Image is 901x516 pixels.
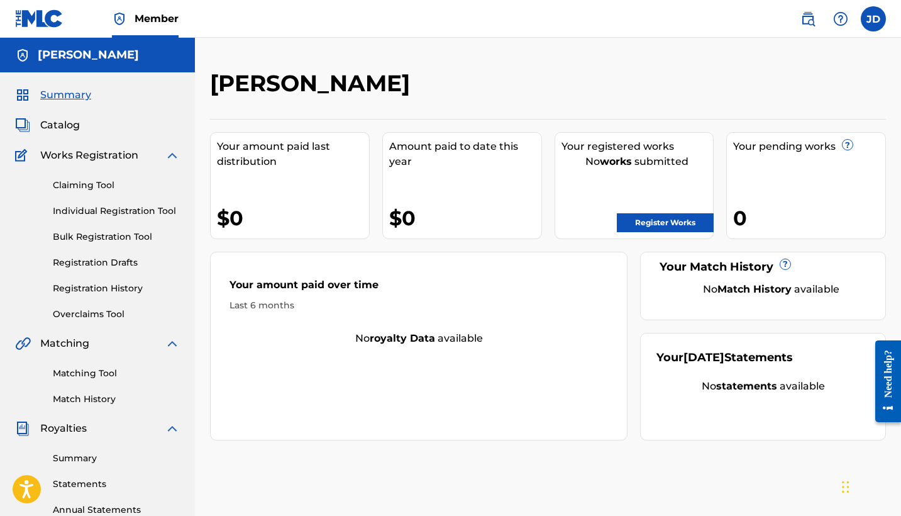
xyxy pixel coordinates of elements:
[842,468,849,506] div: Drag
[780,259,790,269] span: ?
[53,367,180,380] a: Matching Tool
[165,421,180,436] img: expand
[733,204,885,232] div: 0
[165,336,180,351] img: expand
[40,118,80,133] span: Catalog
[135,11,179,26] span: Member
[217,139,369,169] div: Your amount paid last distribution
[600,155,632,167] strong: works
[683,351,724,364] span: [DATE]
[389,204,541,232] div: $0
[828,6,853,31] div: Help
[561,154,714,169] div: No submitted
[617,213,714,232] a: Register Works
[733,139,885,154] div: Your pending works
[716,380,777,392] strong: statements
[53,478,180,491] a: Statements
[717,283,792,295] strong: Match History
[40,336,89,351] span: Matching
[843,140,853,150] span: ?
[15,118,30,133] img: Catalog
[15,87,30,103] img: Summary
[800,11,815,26] img: search
[15,9,64,28] img: MLC Logo
[53,256,180,269] a: Registration Drafts
[53,452,180,465] a: Summary
[861,6,886,31] div: User Menu
[53,205,180,218] a: Individual Registration Tool
[40,87,91,103] span: Summary
[370,332,435,344] strong: royalty data
[15,336,31,351] img: Matching
[229,299,608,312] div: Last 6 months
[656,349,793,366] div: Your Statements
[15,148,31,163] img: Works Registration
[211,331,627,346] div: No available
[15,421,30,436] img: Royalties
[672,282,870,297] div: No available
[112,11,127,26] img: Top Rightsholder
[210,69,416,98] h2: [PERSON_NAME]
[165,148,180,163] img: expand
[217,204,369,232] div: $0
[389,139,541,169] div: Amount paid to date this year
[656,379,870,394] div: No available
[229,278,608,299] div: Your amount paid over time
[15,87,91,103] a: SummarySummary
[53,393,180,406] a: Match History
[40,148,138,163] span: Works Registration
[795,6,821,31] a: Public Search
[656,259,870,276] div: Your Match History
[866,330,901,434] iframe: Resource Center
[38,48,139,62] h5: Jose Delgado
[833,11,848,26] img: help
[53,179,180,192] a: Claiming Tool
[15,48,30,63] img: Accounts
[15,118,80,133] a: CatalogCatalog
[53,230,180,244] a: Bulk Registration Tool
[838,456,901,516] iframe: Chat Widget
[40,421,87,436] span: Royalties
[53,308,180,321] a: Overclaims Tool
[53,282,180,295] a: Registration History
[561,139,714,154] div: Your registered works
